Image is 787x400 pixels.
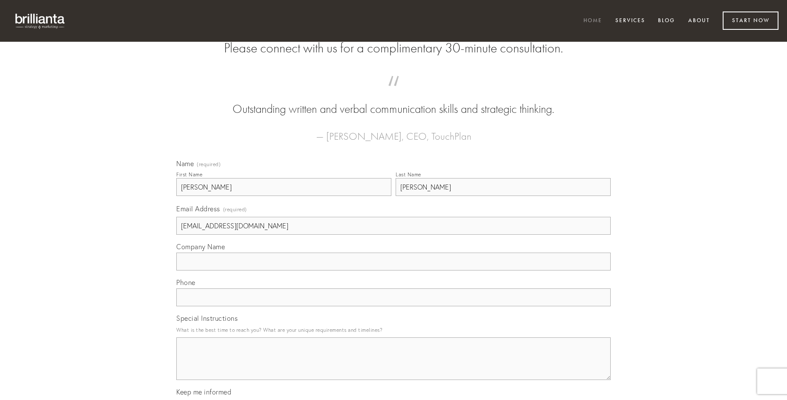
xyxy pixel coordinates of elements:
[396,171,421,178] div: Last Name
[197,162,221,167] span: (required)
[683,14,715,28] a: About
[176,324,611,336] p: What is the best time to reach you? What are your unique requirements and timelines?
[190,84,597,118] blockquote: Outstanding written and verbal communication skills and strategic thinking.
[223,204,247,215] span: (required)
[176,171,202,178] div: First Name
[176,159,194,168] span: Name
[652,14,681,28] a: Blog
[578,14,608,28] a: Home
[610,14,651,28] a: Services
[190,84,597,101] span: “
[176,388,231,396] span: Keep me informed
[9,9,72,33] img: brillianta - research, strategy, marketing
[176,204,220,213] span: Email Address
[190,118,597,145] figcaption: — [PERSON_NAME], CEO, TouchPlan
[723,12,778,30] a: Start Now
[176,40,611,56] h2: Please connect with us for a complimentary 30-minute consultation.
[176,278,195,287] span: Phone
[176,242,225,251] span: Company Name
[176,314,238,322] span: Special Instructions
